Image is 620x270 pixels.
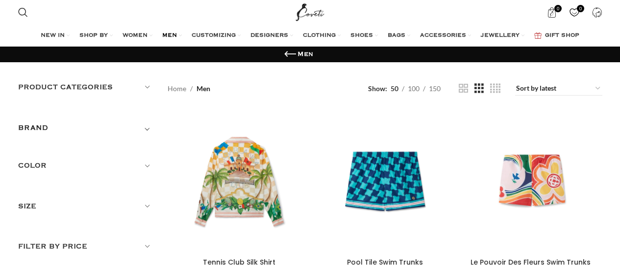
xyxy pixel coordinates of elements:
a: Go back [283,47,298,62]
a: Tennis Club Silk Shirt [168,110,311,253]
span: CUSTOMIZING [192,32,236,40]
a: Pool Tile Swim Trunks [314,110,457,253]
a: ACCESSORIES [420,26,471,46]
span: GIFT SHOP [545,32,579,40]
span: 0 [554,5,562,12]
span: CLOTHING [303,32,336,40]
nav: Breadcrumb [168,83,210,94]
span: 150 [429,84,441,93]
img: GiftBag [534,32,542,39]
a: Grid view 2 [459,82,468,95]
a: 50 [387,83,402,94]
a: Home [168,83,186,94]
a: WOMEN [123,26,152,46]
a: JEWELLERY [481,26,524,46]
h5: Filter by price [18,241,153,252]
span: 0 [577,5,584,12]
a: Grid view 4 [490,82,500,95]
a: 0 [542,2,562,22]
a: NEW IN [41,26,70,46]
h1: Men [298,50,313,59]
a: Pool Tile Swim Trunks [347,257,423,267]
a: Le Pouvoir Des Fleurs Swim Trunks [459,110,602,253]
a: Tennis Club Silk Shirt [203,257,275,267]
select: Shop order [515,82,602,96]
a: DESIGNERS [250,26,293,46]
div: My Wishlist [565,2,585,22]
div: Main navigation [13,26,607,46]
span: MEN [162,32,177,40]
a: CLOTHING [303,26,341,46]
span: SHOES [350,32,373,40]
span: BAGS [388,32,405,40]
a: 0 [565,2,585,22]
h5: BRAND [18,123,49,133]
a: SHOES [350,26,378,46]
a: BAGS [388,26,410,46]
a: Site logo [294,7,326,16]
div: Toggle filter [18,122,153,140]
a: 100 [404,83,423,94]
span: WOMEN [123,32,148,40]
span: Show [368,83,387,94]
span: SHOP BY [79,32,108,40]
a: Search [13,2,33,22]
a: Grid view 3 [474,82,484,95]
a: GIFT SHOP [534,26,579,46]
a: SHOP BY [79,26,113,46]
h5: Size [18,201,153,212]
h5: Color [18,160,153,171]
a: Le Pouvoir Des Fleurs Swim Trunks [471,257,591,267]
span: JEWELLERY [481,32,520,40]
a: 150 [425,83,444,94]
span: ACCESSORIES [420,32,466,40]
span: DESIGNERS [250,32,288,40]
a: CUSTOMIZING [192,26,241,46]
h5: Product categories [18,82,153,93]
span: 50 [391,84,398,93]
span: NEW IN [41,32,65,40]
span: 100 [408,84,420,93]
span: Men [197,83,210,94]
a: MEN [162,26,182,46]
